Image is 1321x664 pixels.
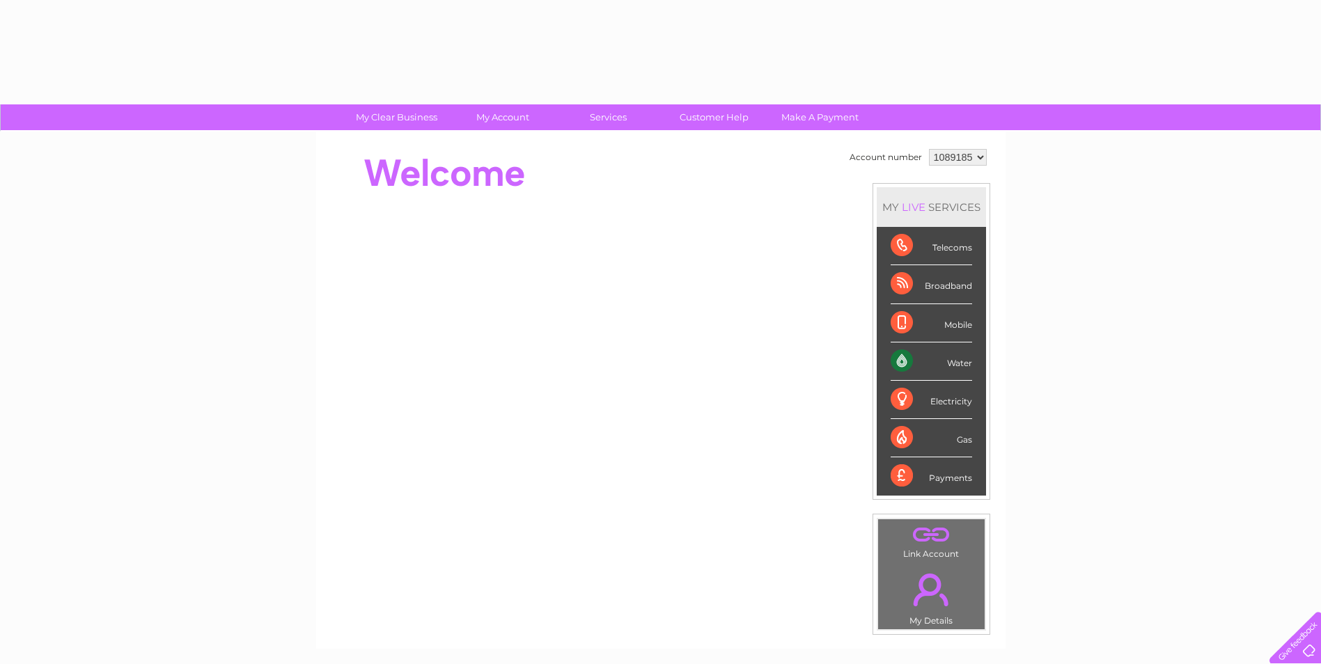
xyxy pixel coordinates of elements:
a: My Account [445,104,560,130]
a: Services [551,104,666,130]
div: Payments [891,457,972,495]
div: Gas [891,419,972,457]
a: My Clear Business [339,104,454,130]
div: Telecoms [891,227,972,265]
td: Account number [846,145,925,169]
div: LIVE [899,200,928,214]
div: Water [891,342,972,381]
a: . [882,523,981,547]
a: Customer Help [657,104,772,130]
a: . [882,565,981,614]
td: My Details [877,562,985,630]
div: Electricity [891,381,972,419]
div: MY SERVICES [877,187,986,227]
td: Link Account [877,519,985,562]
a: Make A Payment [763,104,877,130]
div: Broadband [891,265,972,303]
div: Mobile [891,304,972,342]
